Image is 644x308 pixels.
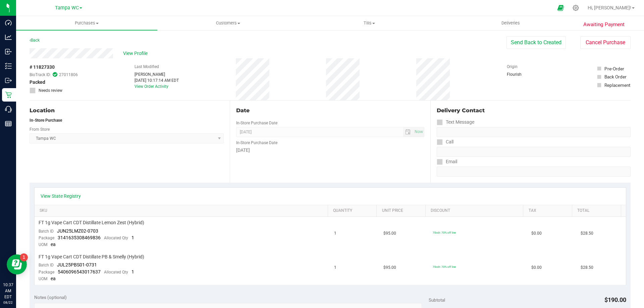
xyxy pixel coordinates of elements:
inline-svg: Analytics [5,34,12,41]
inline-svg: Inventory [5,63,12,69]
p: 08/22 [3,300,13,305]
span: 27011806 [59,72,78,78]
div: Delivery Contact [437,107,631,115]
span: ea [51,242,56,247]
input: Format: (999) 999-9999 [437,127,631,137]
span: Hi, [PERSON_NAME]! [588,5,631,10]
inline-svg: Outbound [5,77,12,84]
a: Tills [299,16,440,30]
div: [DATE] [236,147,424,154]
inline-svg: Dashboard [5,19,12,26]
div: [DATE] 10:17:14 AM EDT [135,77,179,83]
span: Allocated Qty [104,236,128,240]
iframe: Resource center [7,254,27,274]
label: From Store [30,126,50,132]
span: $28.50 [581,230,593,237]
label: In-Store Purchase Date [236,140,277,146]
inline-svg: Reports [5,120,12,127]
a: SKU [40,208,325,213]
button: Cancel Purchase [580,36,631,49]
span: $0.00 [531,264,542,271]
span: Batch ID [39,263,54,267]
inline-svg: Retail [5,91,12,98]
span: 3141635308469836 [58,235,101,240]
a: Tax [529,208,570,213]
span: Subtotal [429,297,445,303]
span: Awaiting Payment [583,21,625,28]
div: Replacement [604,82,630,88]
label: Email [437,157,457,167]
span: Open Ecommerce Menu [553,1,568,14]
span: Needs review [39,87,62,94]
span: $190.00 [604,296,626,303]
label: Text Message [437,117,474,127]
span: Package [39,270,54,274]
a: View Order Activity [135,84,168,89]
inline-svg: Inbound [5,48,12,55]
label: Call [437,137,453,147]
span: 1 [131,269,134,274]
span: Customers [158,20,298,26]
a: Customers [157,16,299,30]
span: $28.50 [581,264,593,271]
span: 1 [131,235,134,240]
span: BioTrack ID: [30,72,51,78]
span: Batch ID [39,229,54,234]
div: [PERSON_NAME] [135,71,179,77]
span: UOM [39,242,47,247]
iframe: Resource center unread badge [20,253,28,261]
span: 1 [334,230,336,237]
span: FT 1g Vape Cart CDT Distillate Lemon Zest (Hybrid) [39,220,144,226]
a: Deliveries [440,16,581,30]
span: 70cdt: 70% off line [433,231,456,234]
a: Total [577,208,618,213]
span: Tampa WC [55,5,79,11]
label: Last Modified [135,64,159,70]
div: Manage settings [572,5,580,11]
div: Flourish [507,71,540,77]
span: View Profile [123,50,150,57]
strong: In-Store Purchase [30,118,62,123]
a: Quantity [333,208,374,213]
span: Package [39,236,54,240]
span: JUL25PBS01-0731 [57,262,97,267]
span: 1 [334,264,336,271]
span: $95.00 [383,264,396,271]
span: Tills [299,20,439,26]
div: Date [236,107,424,115]
inline-svg: Call Center [5,106,12,113]
span: 70cdt: 70% off line [433,265,456,268]
span: 5406096543017637 [58,269,101,274]
div: Pre-Order [604,65,624,72]
span: Deliveries [492,20,529,26]
span: Notes (optional) [34,295,67,300]
span: FT 1g Vape Cart CDT Distillate PB & Smelly (Hybrid) [39,254,144,260]
span: JUN25LMZ02-0703 [57,228,98,234]
label: Origin [507,64,518,70]
input: Format: (999) 999-9999 [437,147,631,157]
label: In-Store Purchase Date [236,120,277,126]
span: $95.00 [383,230,396,237]
span: UOM [39,276,47,281]
a: Unit Price [382,208,423,213]
span: Allocated Qty [104,270,128,274]
a: Purchases [16,16,157,30]
span: Purchases [16,20,157,26]
span: $0.00 [531,230,542,237]
span: Packed [30,79,45,86]
span: # 11827330 [30,64,55,71]
a: Back [30,38,40,43]
p: 10:37 AM EDT [3,282,13,300]
a: Discount [431,208,521,213]
div: Back Order [604,73,627,80]
span: ea [51,276,56,281]
div: Location [30,107,224,115]
a: View State Registry [41,193,81,199]
button: Send Back to Created [506,36,566,49]
span: In Sync [53,71,57,78]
